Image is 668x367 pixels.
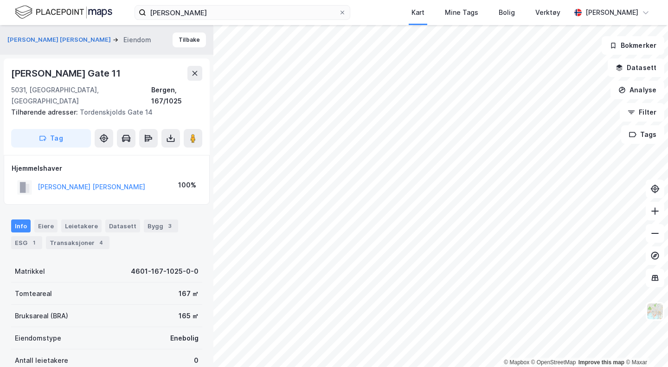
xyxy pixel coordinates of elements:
a: Improve this map [578,359,624,366]
a: Mapbox [504,359,529,366]
div: 1 [29,238,39,247]
button: Tilbake [173,32,206,47]
div: Matrikkel [15,266,45,277]
div: Hjemmelshaver [12,163,202,174]
div: Mine Tags [445,7,478,18]
img: Z [646,303,664,320]
div: [PERSON_NAME] [585,7,638,18]
div: Datasett [105,219,140,232]
div: Kontrollprogram for chat [622,322,668,367]
button: Tags [621,125,664,144]
div: Bergen, 167/1025 [151,84,202,107]
div: Bolig [499,7,515,18]
button: Analyse [610,81,664,99]
div: ESG [11,236,42,249]
div: Kart [411,7,424,18]
div: Antall leietakere [15,355,68,366]
div: Eiendomstype [15,333,61,344]
button: Datasett [608,58,664,77]
div: Leietakere [61,219,102,232]
div: Verktøy [535,7,560,18]
div: 5031, [GEOGRAPHIC_DATA], [GEOGRAPHIC_DATA] [11,84,151,107]
div: Enebolig [170,333,199,344]
div: Bygg [144,219,178,232]
div: 4601-167-1025-0-0 [131,266,199,277]
div: 3 [165,221,174,231]
button: Tag [11,129,91,148]
span: Tilhørende adresser: [11,108,80,116]
div: Bruksareal (BRA) [15,310,68,322]
button: Bokmerker [602,36,664,55]
input: Søk på adresse, matrikkel, gårdeiere, leietakere eller personer [146,6,339,19]
button: [PERSON_NAME] [PERSON_NAME] [7,35,113,45]
div: Eiere [34,219,58,232]
div: 4 [96,238,106,247]
button: Filter [620,103,664,122]
div: 167 ㎡ [179,288,199,299]
a: OpenStreetMap [531,359,576,366]
div: 0 [194,355,199,366]
iframe: Chat Widget [622,322,668,367]
img: logo.f888ab2527a4732fd821a326f86c7f29.svg [15,4,112,20]
div: [PERSON_NAME] Gate 11 [11,66,122,81]
div: Eiendom [123,34,151,45]
div: Tomteareal [15,288,52,299]
div: Tordenskjolds Gate 14 [11,107,195,118]
div: 100% [178,180,196,191]
div: 165 ㎡ [179,310,199,322]
div: Transaksjoner [46,236,109,249]
div: Info [11,219,31,232]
